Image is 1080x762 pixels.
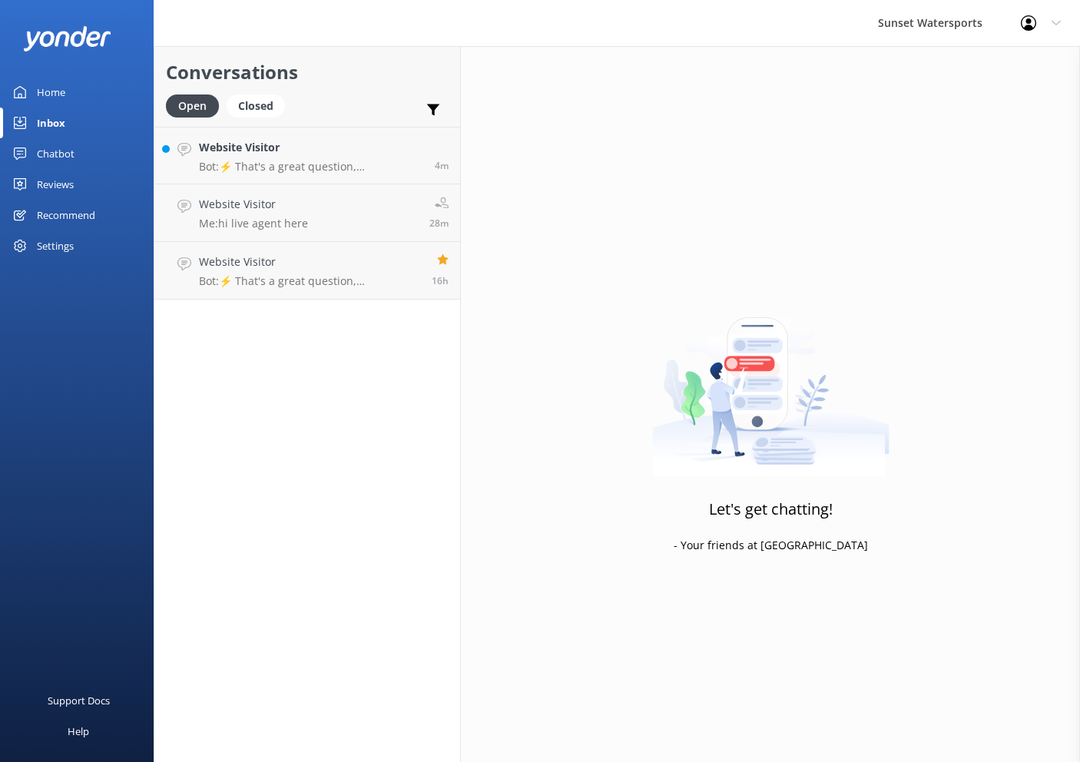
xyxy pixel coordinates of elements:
span: Aug 26 2025 07:40am (UTC -05:00) America/Cancun [429,217,449,230]
div: Closed [227,94,285,118]
p: Me: hi live agent here [199,217,308,230]
div: Help [68,716,89,747]
a: Website VisitorBot:⚡ That's a great question, unfortunately I do not know the answer. I'm going t... [154,127,460,184]
a: Closed [227,97,293,114]
a: Website VisitorBot:⚡ That's a great question, unfortunately I do not know the answer. I'm going t... [154,242,460,300]
img: yonder-white-logo.png [23,26,111,51]
div: Home [37,77,65,108]
span: Aug 25 2025 04:00pm (UTC -05:00) America/Cancun [432,274,449,287]
div: Chatbot [37,138,75,169]
div: Settings [37,230,74,261]
h3: Let's get chatting! [709,497,833,522]
h2: Conversations [166,58,449,87]
p: Bot: ⚡ That's a great question, unfortunately I do not know the answer. I'm going to reach out to... [199,274,420,288]
div: Reviews [37,169,74,200]
h4: Website Visitor [199,253,420,270]
img: artwork of a man stealing a conversation from at giant smartphone [652,285,890,477]
div: Inbox [37,108,65,138]
a: Website VisitorMe:hi live agent here28m [154,184,460,242]
a: Open [166,97,227,114]
div: Recommend [37,200,95,230]
div: Open [166,94,219,118]
span: Aug 26 2025 08:04am (UTC -05:00) America/Cancun [435,159,449,172]
h4: Website Visitor [199,139,423,156]
h4: Website Visitor [199,196,308,213]
div: Support Docs [48,685,110,716]
p: - Your friends at [GEOGRAPHIC_DATA] [674,537,868,554]
p: Bot: ⚡ That's a great question, unfortunately I do not know the answer. I'm going to reach out to... [199,160,423,174]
